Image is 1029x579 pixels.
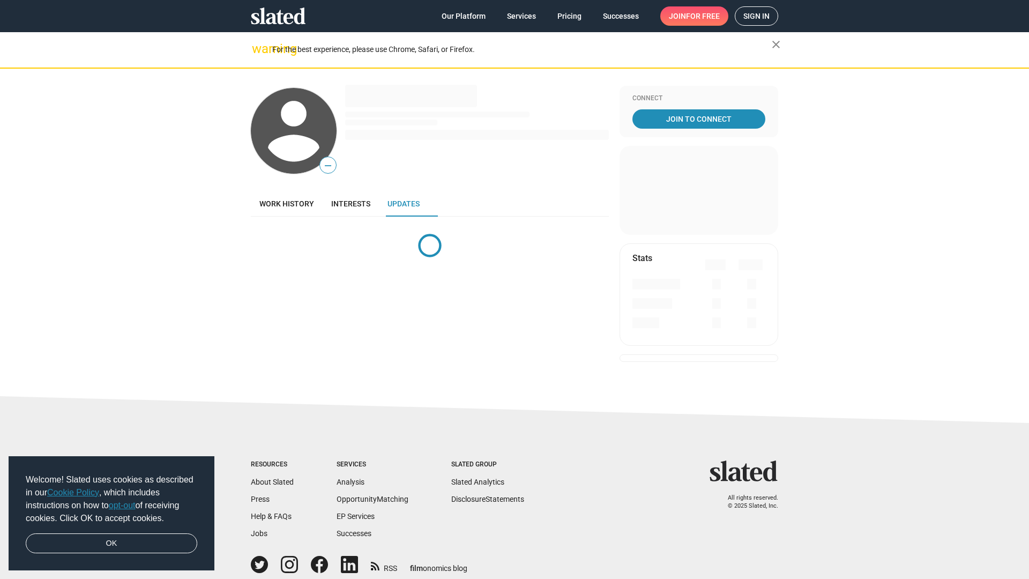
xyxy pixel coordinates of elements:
a: OpportunityMatching [337,495,408,503]
span: — [320,159,336,173]
a: Slated Analytics [451,478,504,486]
a: EP Services [337,512,375,521]
span: Pricing [557,6,581,26]
a: RSS [371,557,397,574]
div: Resources [251,461,294,469]
a: Interests [323,191,379,217]
a: About Slated [251,478,294,486]
a: Pricing [549,6,590,26]
div: Slated Group [451,461,524,469]
a: Joinfor free [660,6,728,26]
a: Our Platform [433,6,494,26]
mat-card-title: Stats [632,253,652,264]
span: Work history [259,199,314,208]
a: Join To Connect [632,109,765,129]
div: Services [337,461,408,469]
span: Our Platform [442,6,486,26]
a: Services [498,6,545,26]
p: All rights reserved. © 2025 Slated, Inc. [717,494,778,510]
a: Sign in [735,6,778,26]
span: Sign in [743,7,770,25]
span: Welcome! Slated uses cookies as described in our , which includes instructions on how to of recei... [26,473,197,525]
a: Successes [337,529,371,538]
mat-icon: close [770,38,782,51]
span: Successes [603,6,639,26]
a: Analysis [337,478,364,486]
a: opt-out [109,501,136,510]
a: Work history [251,191,323,217]
div: Connect [632,94,765,103]
span: Services [507,6,536,26]
a: Help & FAQs [251,512,292,521]
a: Successes [594,6,647,26]
span: film [410,564,423,573]
a: Press [251,495,270,503]
div: For the best experience, please use Chrome, Safari, or Firefox. [272,42,772,57]
span: Join To Connect [635,109,763,129]
span: for free [686,6,720,26]
span: Join [669,6,720,26]
span: Interests [331,199,370,208]
a: Jobs [251,529,267,538]
div: cookieconsent [9,456,214,571]
a: Updates [379,191,428,217]
a: dismiss cookie message [26,533,197,554]
mat-icon: warning [252,42,265,55]
a: Cookie Policy [47,488,99,497]
a: filmonomics blog [410,555,467,574]
span: Updates [387,199,420,208]
a: DisclosureStatements [451,495,524,503]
